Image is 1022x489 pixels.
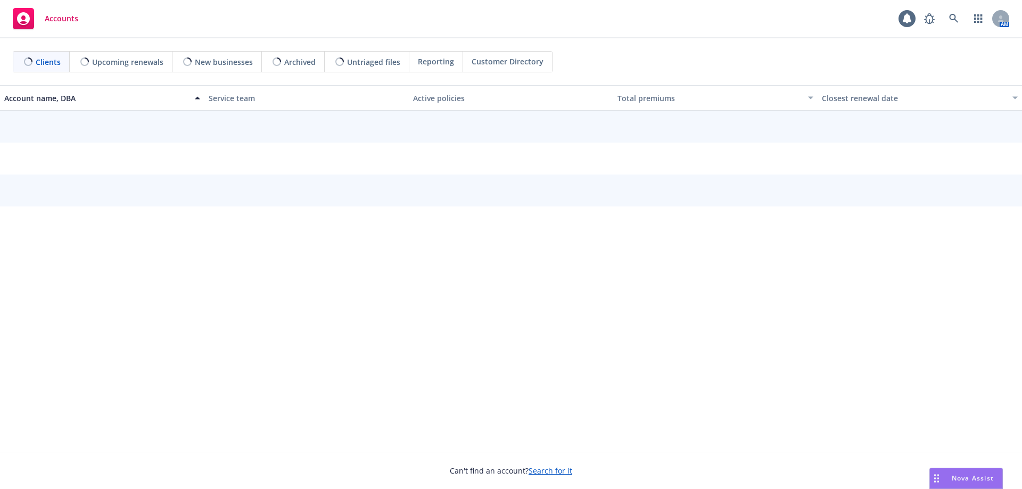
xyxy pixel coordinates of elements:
span: Nova Assist [952,474,994,483]
span: New businesses [195,56,253,68]
button: Total premiums [613,85,818,111]
button: Active policies [409,85,613,111]
div: Account name, DBA [4,93,188,104]
span: Untriaged files [347,56,400,68]
a: Switch app [968,8,989,29]
button: Closest renewal date [818,85,1022,111]
div: Total premiums [617,93,802,104]
span: Accounts [45,14,78,23]
div: Service team [209,93,405,104]
span: Upcoming renewals [92,56,163,68]
span: Reporting [418,56,454,67]
div: Active policies [413,93,609,104]
button: Service team [204,85,409,111]
a: Search [943,8,965,29]
a: Accounts [9,4,83,34]
a: Search for it [529,466,572,476]
div: Closest renewal date [822,93,1006,104]
span: Can't find an account? [450,465,572,476]
span: Clients [36,56,61,68]
span: Archived [284,56,316,68]
div: Drag to move [930,468,943,488]
a: Report a Bug [919,8,940,29]
span: Customer Directory [472,56,543,67]
button: Nova Assist [929,468,1003,489]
